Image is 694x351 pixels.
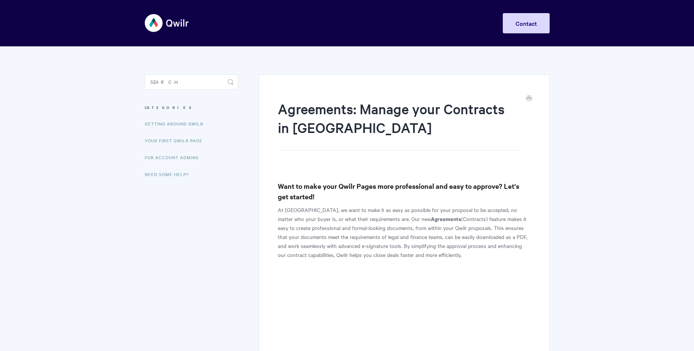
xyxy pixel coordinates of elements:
h1: Agreements: Manage your Contracts in [GEOGRAPHIC_DATA] [278,99,519,151]
input: Search [145,75,238,90]
img: Qwilr Help Center [145,9,189,37]
b: Agreements [431,215,461,223]
h3: Categories [145,101,238,114]
a: Getting Around Qwilr [145,116,209,131]
a: Contact [503,13,550,33]
a: For Account Admins [145,150,204,165]
h3: Want to make your Qwilr Pages more professional and easy to approve? Let's get started! [278,181,530,202]
p: At [GEOGRAPHIC_DATA], we want to make it as easy as possible for your proposal to be accepted, no... [278,205,530,259]
a: Your First Qwilr Page [145,133,208,148]
a: Need Some Help? [145,167,195,182]
a: Print this Article [526,95,532,103]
